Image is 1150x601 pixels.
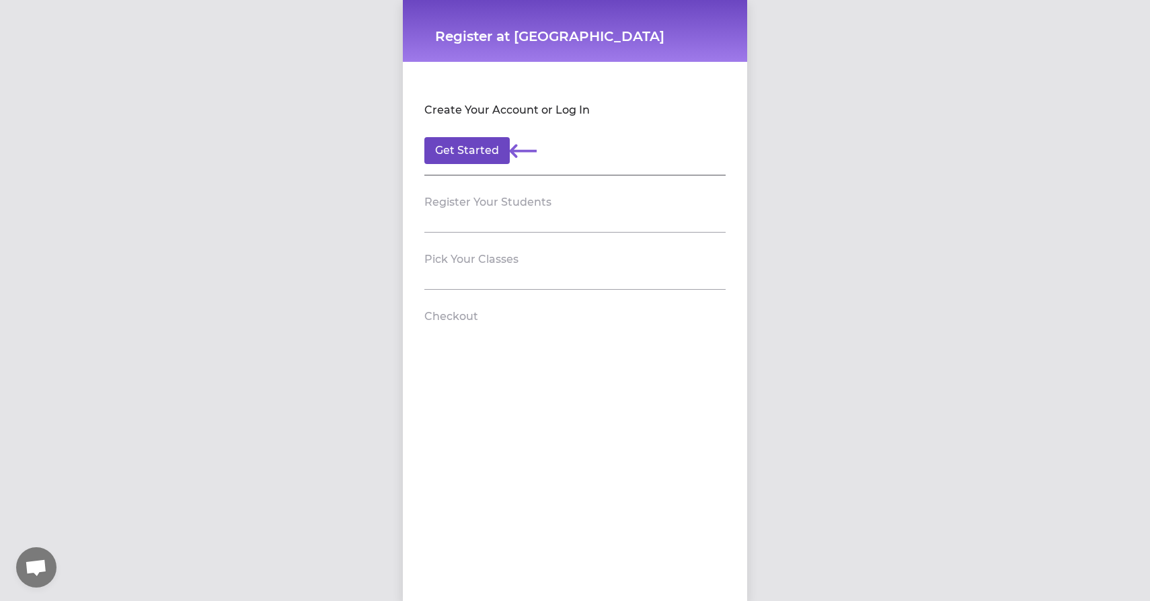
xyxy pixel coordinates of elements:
button: Get Started [424,137,510,164]
h2: Create Your Account or Log In [424,102,590,118]
h1: Register at [GEOGRAPHIC_DATA] [435,27,715,46]
h2: Pick Your Classes [424,251,519,268]
a: Open chat [16,547,56,588]
h2: Checkout [424,309,478,325]
h2: Register Your Students [424,194,551,210]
